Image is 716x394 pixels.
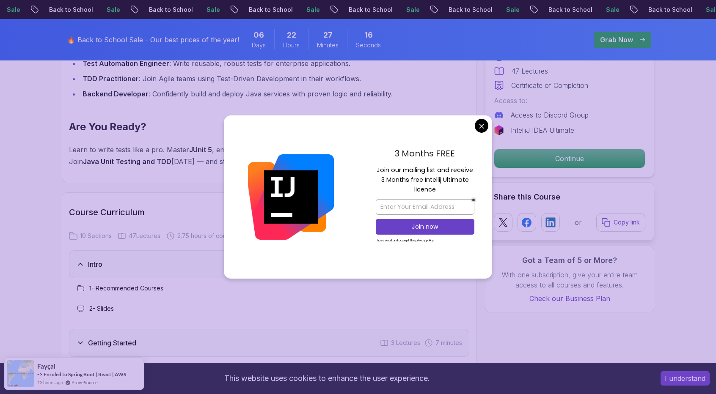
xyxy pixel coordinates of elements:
[69,250,469,278] button: Intro2 Lectures
[435,339,462,347] span: 7 minutes
[80,57,429,69] li: : Write reusable, robust tests for enterprise applications.
[37,363,55,370] span: Fayçal
[494,191,645,203] h2: Share this Course
[80,232,112,240] span: 10 Sections
[69,206,469,218] h2: Course Curriculum
[37,379,63,386] span: 13 hours ago
[200,5,227,14] p: Sale
[100,5,127,14] p: Sale
[511,66,548,76] p: 47 Lectures
[80,88,429,100] li: : Confidently build and deploy Java services with proven logic and reliability.
[399,5,427,14] p: Sale
[356,41,381,49] span: Seconds
[494,293,645,304] a: Check our Business Plan
[614,218,640,227] p: Copy link
[494,254,645,266] h3: Got a Team of 5 or More?
[89,304,114,313] h3: 2 - Slides
[72,379,98,386] a: ProveSource
[283,41,300,49] span: Hours
[6,369,648,388] div: This website uses cookies to enhance the user experience.
[252,41,266,49] span: Days
[494,149,645,168] button: Continue
[661,371,710,386] button: Accept cookies
[83,59,169,68] strong: Test Automation Engineer
[300,5,327,14] p: Sale
[177,232,237,240] span: 2.75 hours of content
[442,5,499,14] p: Back to School
[142,5,200,14] p: Back to School
[317,41,339,49] span: Minutes
[88,259,102,269] h3: Intro
[7,360,34,387] img: provesource social proof notification image
[44,371,126,378] a: Enroled to Spring Boot | React | AWS
[89,284,163,293] h3: 1 - Recommended Courses
[42,5,100,14] p: Back to School
[129,232,160,240] span: 47 Lectures
[494,125,504,135] img: jetbrains logo
[67,35,239,45] p: 🔥 Back to School Sale - Our best prices of the year!
[189,145,212,154] strong: JUnit 5
[88,338,136,348] h3: Getting Started
[511,110,589,120] p: Access to Discord Group
[364,29,373,41] span: 16 Seconds
[83,157,171,166] strong: Java Unit Testing and TDD
[494,270,645,290] p: With one subscription, give your entire team access to all courses and features.
[83,74,139,83] strong: TDD Practitioner
[323,29,333,41] span: 27 Minutes
[69,144,429,167] p: Learn to write tests like a pro. Master , embrace , and debug Java code with confidence. Join [DA...
[80,73,429,85] li: : Join Agile teams using Test-Driven Development in their workflows.
[596,213,645,232] button: Copy link
[599,5,626,14] p: Sale
[511,80,588,90] p: Certificate of Completion
[242,5,300,14] p: Back to School
[287,29,296,41] span: 22 Hours
[69,329,469,357] button: Getting Started3 Lectures 7 minutes
[391,339,420,347] span: 3 Lectures
[600,35,633,45] p: Grab Now
[575,217,582,227] p: or
[511,125,574,135] p: IntelliJ IDEA Ultimate
[69,120,429,134] h2: Are You Ready?
[83,90,149,98] strong: Backend Developer
[542,5,599,14] p: Back to School
[499,5,526,14] p: Sale
[37,371,43,378] span: ->
[253,29,264,41] span: 6 Days
[342,5,399,14] p: Back to School
[642,5,699,14] p: Back to School
[494,96,645,106] p: Access to:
